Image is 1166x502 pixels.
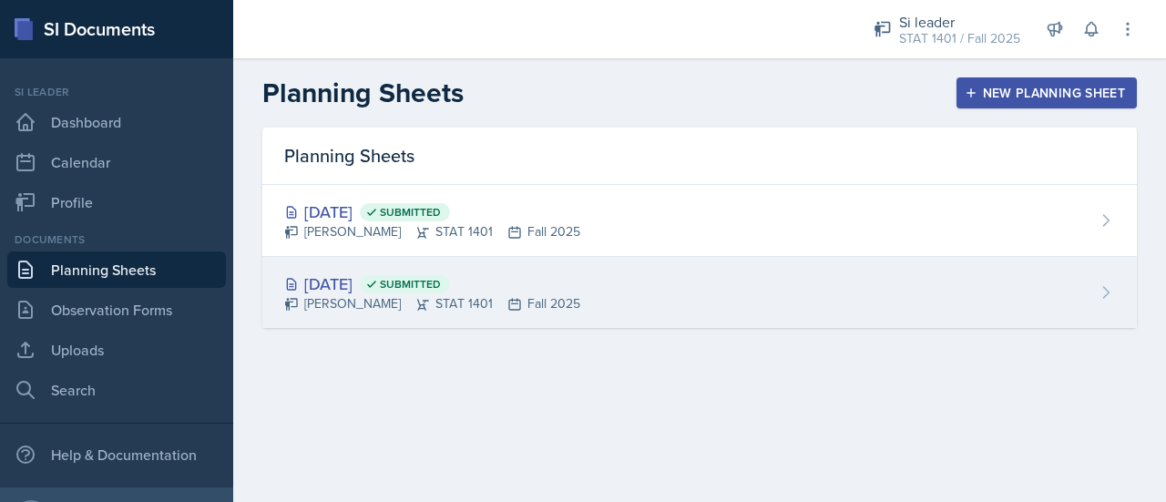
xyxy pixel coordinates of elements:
a: Search [7,372,226,408]
a: Planning Sheets [7,251,226,288]
a: Dashboard [7,104,226,140]
a: Observation Forms [7,292,226,328]
div: [PERSON_NAME] STAT 1401 Fall 2025 [284,222,580,241]
div: Documents [7,231,226,248]
div: [DATE] [284,271,580,296]
a: [DATE] Submitted [PERSON_NAME]STAT 1401Fall 2025 [262,185,1137,257]
button: New Planning Sheet [956,77,1137,108]
div: [DATE] [284,200,580,224]
div: Help & Documentation [7,436,226,473]
span: Submitted [380,277,441,292]
div: Planning Sheets [262,128,1137,185]
a: [DATE] Submitted [PERSON_NAME]STAT 1401Fall 2025 [262,257,1137,328]
a: Profile [7,184,226,220]
span: Submitted [380,205,441,220]
div: Si leader [899,11,1020,33]
div: [PERSON_NAME] STAT 1401 Fall 2025 [284,294,580,313]
div: STAT 1401 / Fall 2025 [899,29,1020,48]
div: Si leader [7,84,226,100]
a: Uploads [7,332,226,368]
a: Calendar [7,144,226,180]
div: New Planning Sheet [968,86,1125,100]
h2: Planning Sheets [262,77,464,109]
